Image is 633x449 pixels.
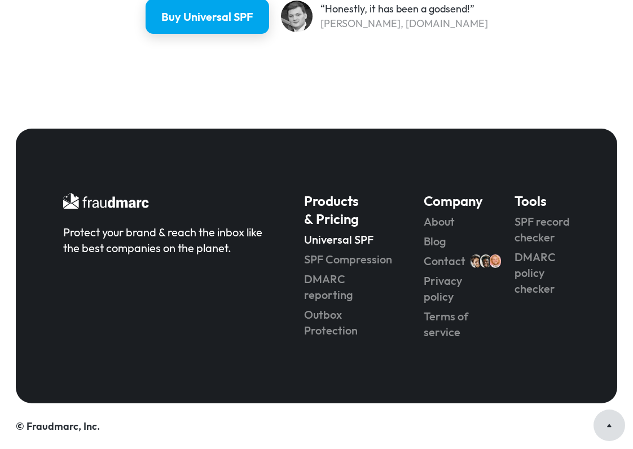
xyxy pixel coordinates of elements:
[63,224,272,256] div: Protect your brand & reach the inbox like the best companies on the planet.
[515,249,570,297] a: DMARC policy checker
[161,9,253,25] div: Buy Universal SPF
[320,2,488,16] div: “Honestly, it has been a godsend!”
[16,420,100,433] a: © Fraudmarc, Inc.
[304,307,392,338] a: Outbox Protection
[515,192,570,210] h5: Tools
[424,273,483,305] a: Privacy policy
[424,309,483,340] a: Terms of service
[304,232,392,248] a: Universal SPF
[515,214,570,245] a: SPF record checker
[304,271,392,303] a: DMARC reporting
[320,16,488,31] div: [PERSON_NAME], [DOMAIN_NAME]
[424,192,483,210] h5: Company
[424,234,483,249] a: Blog
[424,253,465,269] a: Contact
[424,214,483,230] a: About
[304,192,392,228] h5: Products & Pricing
[304,252,392,267] a: SPF Compression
